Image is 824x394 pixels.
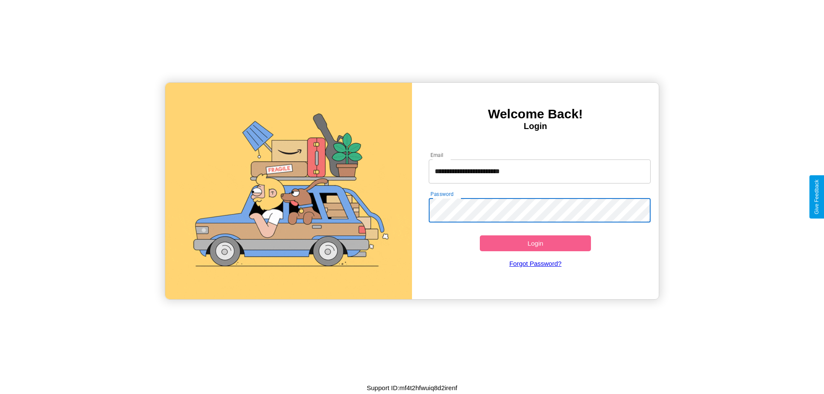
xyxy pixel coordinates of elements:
[412,121,659,131] h4: Login
[814,180,820,214] div: Give Feedback
[430,151,444,159] label: Email
[367,382,457,394] p: Support ID: mf4t2hfwuiq8d2irenf
[480,235,591,251] button: Login
[424,251,647,276] a: Forgot Password?
[430,190,453,198] label: Password
[412,107,659,121] h3: Welcome Back!
[165,83,412,299] img: gif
